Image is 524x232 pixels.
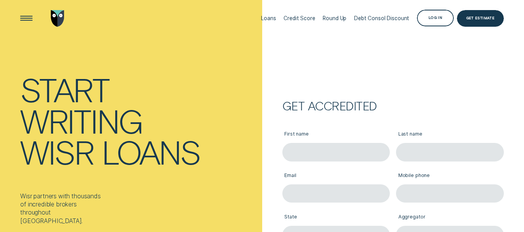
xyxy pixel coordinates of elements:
div: Credit Score [284,15,315,21]
label: Mobile phone [396,167,504,184]
img: Wisr [51,10,65,27]
button: Log in [417,10,454,26]
div: Round Up [323,15,346,21]
a: Get Estimate [457,10,504,27]
div: Loans [261,15,276,21]
div: Start [20,74,108,105]
div: loans [102,136,200,167]
label: State [282,209,390,226]
label: Email [282,167,390,184]
button: Open Menu [18,10,35,27]
h1: Start writing Wisr loans [20,74,259,168]
h2: Get accredited [282,101,504,110]
label: First name [282,126,390,143]
label: Aggregator [396,209,504,226]
div: writing [20,105,142,136]
div: Debt Consol Discount [354,15,409,21]
label: Last name [396,126,504,143]
div: Wisr [20,136,93,167]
